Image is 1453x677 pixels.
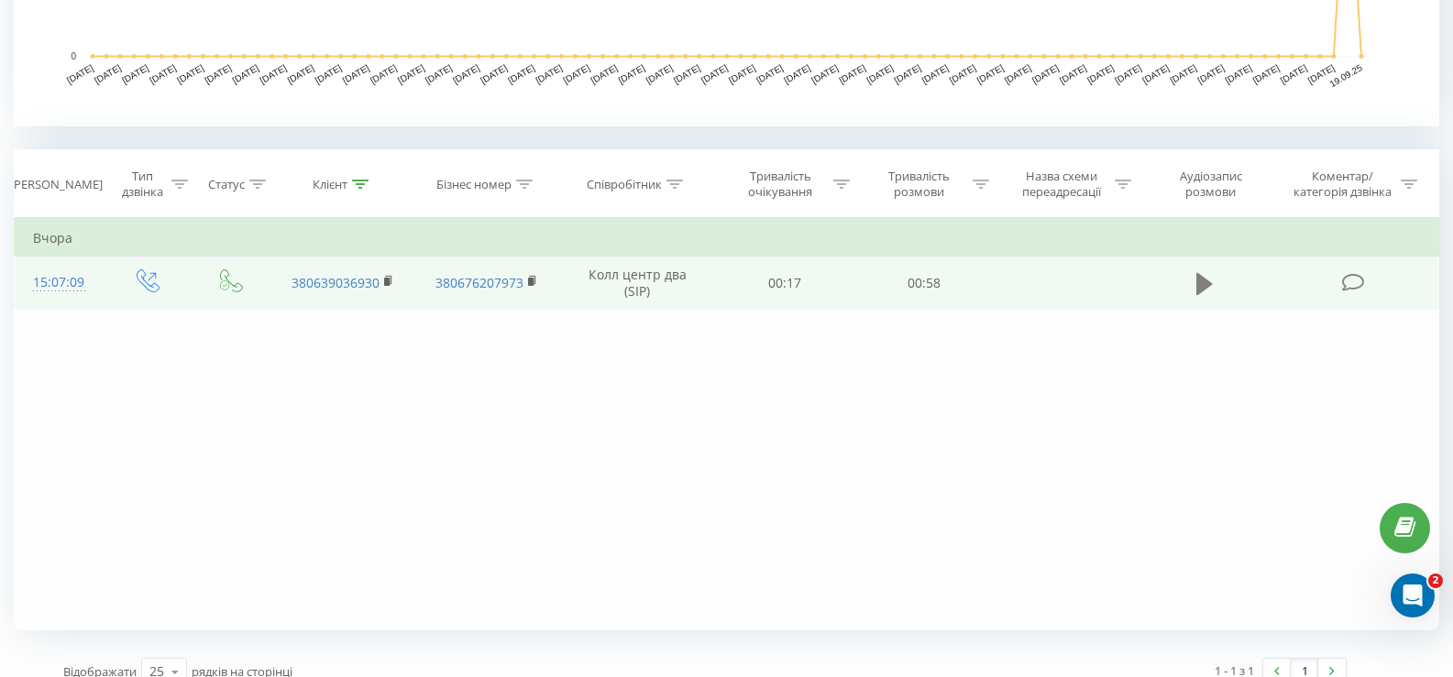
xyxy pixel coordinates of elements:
[562,62,592,85] text: [DATE]
[1168,62,1198,85] text: [DATE]
[1012,169,1110,200] div: Назва схеми переадресації
[1289,169,1396,200] div: Коментар/категорія дзвінка
[1113,62,1143,85] text: [DATE]
[559,257,715,310] td: Колл центр два (SIP)
[617,62,647,85] text: [DATE]
[396,62,426,85] text: [DATE]
[314,62,344,85] text: [DATE]
[732,169,829,200] div: Тривалість очікування
[809,62,840,85] text: [DATE]
[175,62,205,85] text: [DATE]
[854,257,994,310] td: 00:58
[259,62,289,85] text: [DATE]
[203,62,233,85] text: [DATE]
[231,62,261,85] text: [DATE]
[93,62,123,85] text: [DATE]
[506,62,536,85] text: [DATE]
[1140,62,1171,85] text: [DATE]
[587,177,662,192] div: Співробітник
[920,62,951,85] text: [DATE]
[65,62,95,85] text: [DATE]
[1328,62,1365,89] text: 19.09.25
[15,220,1439,257] td: Вчора
[782,62,812,85] text: [DATE]
[71,51,76,61] text: 0
[1003,62,1033,85] text: [DATE]
[727,62,757,85] text: [DATE]
[208,177,245,192] div: Статус
[1196,62,1227,85] text: [DATE]
[1224,62,1254,85] text: [DATE]
[451,62,481,85] text: [DATE]
[313,177,347,192] div: Клієнт
[975,62,1006,85] text: [DATE]
[1391,573,1435,617] iframe: Intercom live chat
[837,62,867,85] text: [DATE]
[1154,169,1267,200] div: Аудіозапис розмови
[436,177,512,192] div: Бізнес номер
[1279,62,1309,85] text: [DATE]
[699,62,730,85] text: [DATE]
[672,62,702,85] text: [DATE]
[1085,62,1116,85] text: [DATE]
[534,62,564,85] text: [DATE]
[424,62,454,85] text: [DATE]
[893,62,923,85] text: [DATE]
[864,62,895,85] text: [DATE]
[715,257,854,310] td: 00:17
[148,62,178,85] text: [DATE]
[435,274,523,291] a: 380676207973
[120,62,150,85] text: [DATE]
[341,62,371,85] text: [DATE]
[369,62,399,85] text: [DATE]
[1030,62,1061,85] text: [DATE]
[479,62,509,85] text: [DATE]
[33,265,85,300] div: 15:07:09
[1251,62,1282,85] text: [DATE]
[292,274,380,291] a: 380639036930
[1058,62,1088,85] text: [DATE]
[286,62,316,85] text: [DATE]
[1428,573,1443,588] span: 2
[119,169,166,200] div: Тип дзвінка
[754,62,785,85] text: [DATE]
[948,62,978,85] text: [DATE]
[871,169,968,200] div: Тривалість розмови
[644,62,675,85] text: [DATE]
[589,62,620,85] text: [DATE]
[1306,62,1337,85] text: [DATE]
[10,177,103,192] div: [PERSON_NAME]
